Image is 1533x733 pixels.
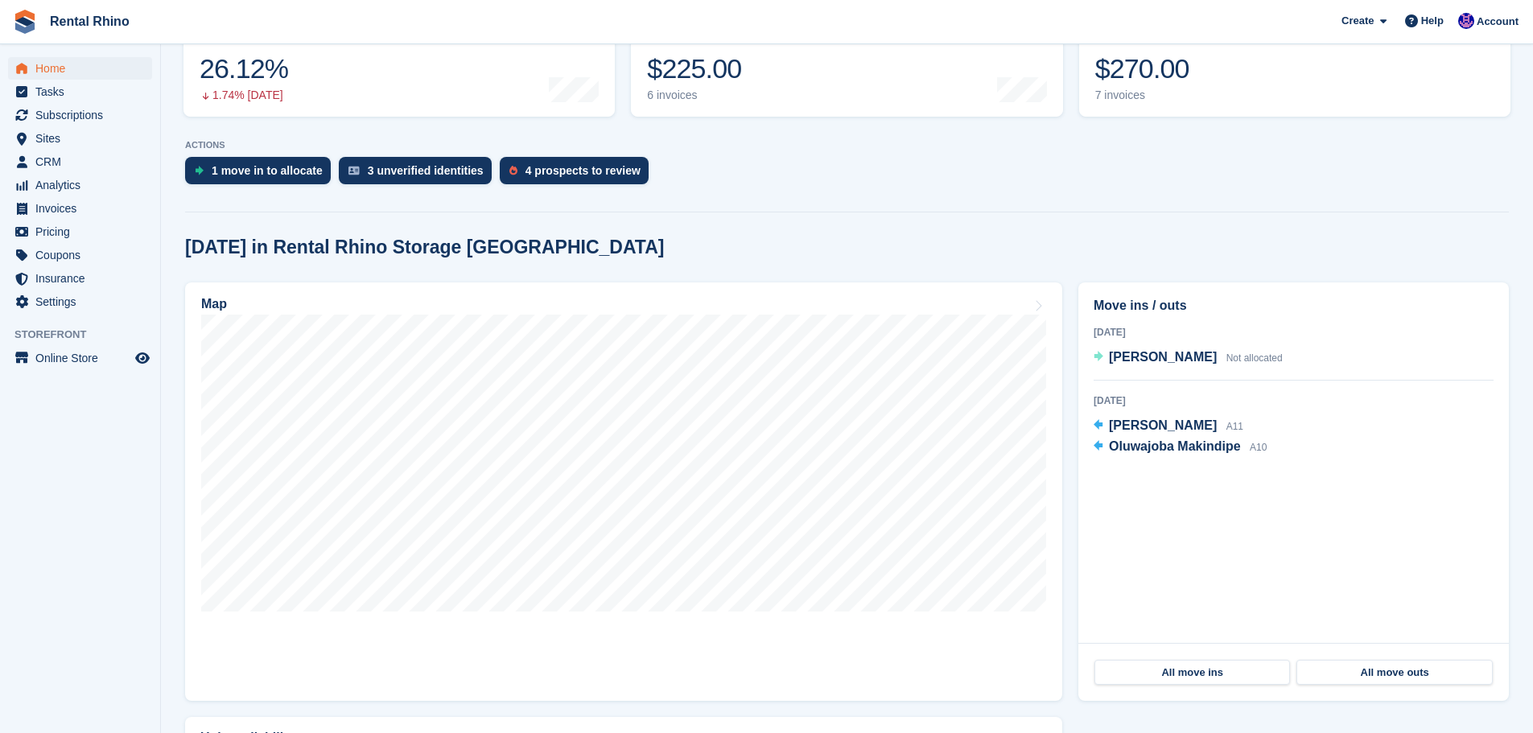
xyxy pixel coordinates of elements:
[185,237,664,258] h2: [DATE] in Rental Rhino Storage [GEOGRAPHIC_DATA]
[339,157,500,192] a: 3 unverified identities
[8,244,152,266] a: menu
[8,174,152,196] a: menu
[8,197,152,220] a: menu
[35,57,132,80] span: Home
[35,150,132,173] span: CRM
[8,347,152,369] a: menu
[368,164,484,177] div: 3 unverified identities
[8,220,152,243] a: menu
[35,347,132,369] span: Online Store
[8,150,152,173] a: menu
[1079,14,1510,117] a: Awaiting payment $270.00 7 invoices
[35,220,132,243] span: Pricing
[201,297,227,311] h2: Map
[35,244,132,266] span: Coupons
[185,282,1062,701] a: Map
[133,348,152,368] a: Preview store
[183,14,615,117] a: Occupancy 26.12% 1.74% [DATE]
[8,290,152,313] a: menu
[185,140,1509,150] p: ACTIONS
[13,10,37,34] img: stora-icon-8386f47178a22dfd0bd8f6a31ec36ba5ce8667c1dd55bd0f319d3a0aa187defe.svg
[14,327,160,343] span: Storefront
[35,290,132,313] span: Settings
[631,14,1062,117] a: Month-to-date sales $225.00 6 invoices
[1109,418,1217,432] span: [PERSON_NAME]
[1094,325,1494,340] div: [DATE]
[1094,660,1290,686] a: All move ins
[1341,13,1374,29] span: Create
[1421,13,1444,29] span: Help
[8,127,152,150] a: menu
[525,164,641,177] div: 4 prospects to review
[1094,416,1243,437] a: [PERSON_NAME] A11
[35,197,132,220] span: Invoices
[1250,442,1267,453] span: A10
[1226,421,1243,432] span: A11
[200,89,288,102] div: 1.74% [DATE]
[1095,89,1205,102] div: 7 invoices
[1296,660,1492,686] a: All move outs
[647,89,767,102] div: 6 invoices
[1094,437,1267,458] a: Oluwajoba Makindipe A10
[35,104,132,126] span: Subscriptions
[1094,348,1283,369] a: [PERSON_NAME] Not allocated
[35,80,132,103] span: Tasks
[348,166,360,175] img: verify_identity-adf6edd0f0f0b5bbfe63781bf79b02c33cf7c696d77639b501bdc392416b5a36.svg
[35,174,132,196] span: Analytics
[1109,350,1217,364] span: [PERSON_NAME]
[35,267,132,290] span: Insurance
[1109,439,1241,453] span: Oluwajoba Makindipe
[8,57,152,80] a: menu
[1095,52,1205,85] div: $270.00
[200,52,288,85] div: 26.12%
[1094,296,1494,315] h2: Move ins / outs
[212,164,323,177] div: 1 move in to allocate
[43,8,136,35] a: Rental Rhino
[8,267,152,290] a: menu
[1226,352,1283,364] span: Not allocated
[500,157,657,192] a: 4 prospects to review
[195,166,204,175] img: move_ins_to_allocate_icon-fdf77a2bb77ea45bf5b3d319d69a93e2d87916cf1d5bf7949dd705db3b84f3ca.svg
[1458,13,1474,29] img: Ari Kolas
[1477,14,1519,30] span: Account
[647,52,767,85] div: $225.00
[8,104,152,126] a: menu
[509,166,517,175] img: prospect-51fa495bee0391a8d652442698ab0144808aea92771e9ea1ae160a38d050c398.svg
[8,80,152,103] a: menu
[185,157,339,192] a: 1 move in to allocate
[35,127,132,150] span: Sites
[1094,393,1494,408] div: [DATE]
